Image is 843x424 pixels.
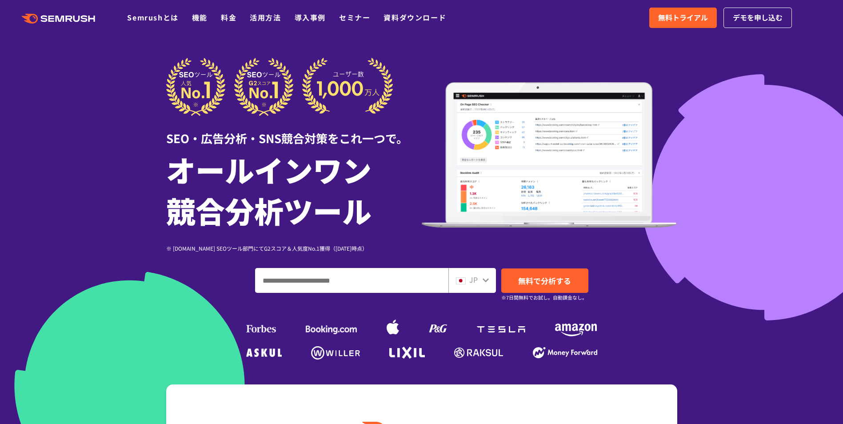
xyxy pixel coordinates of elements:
[733,12,783,24] span: デモを申し込む
[166,116,422,147] div: SEO・広告分析・SNS競合対策をこれ一つで。
[501,293,587,302] small: ※7日間無料でお試し。自動課金なし。
[649,8,717,28] a: 無料トライアル
[256,268,448,292] input: ドメイン、キーワードまたはURLを入力してください
[127,12,178,23] a: Semrushとは
[221,12,236,23] a: 料金
[501,268,588,293] a: 無料で分析する
[658,12,708,24] span: 無料トライアル
[166,244,422,252] div: ※ [DOMAIN_NAME] SEOツール部門にてG2スコア＆人気度No.1獲得（[DATE]時点）
[192,12,208,23] a: 機能
[250,12,281,23] a: 活用方法
[518,275,571,286] span: 無料で分析する
[469,274,478,285] span: JP
[384,12,446,23] a: 資料ダウンロード
[295,12,326,23] a: 導入事例
[723,8,792,28] a: デモを申し込む
[166,149,422,231] h1: オールインワン 競合分析ツール
[339,12,370,23] a: セミナー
